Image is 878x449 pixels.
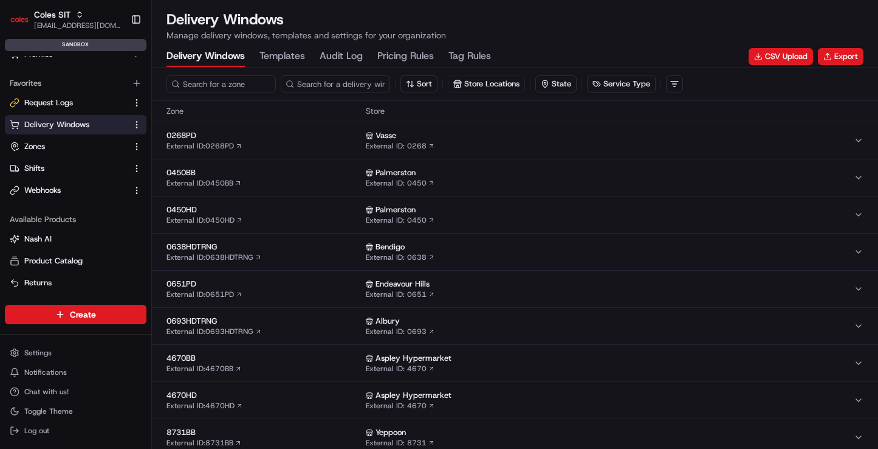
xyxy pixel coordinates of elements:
button: [EMAIL_ADDRESS][DOMAIN_NAME] [34,21,121,30]
a: External ID: 4670 [366,401,435,411]
a: External ID: 0693 [366,327,435,336]
p: Manage delivery windows, templates and settings for your organization [166,29,446,41]
button: Create [5,305,146,324]
button: Sort [400,75,437,92]
button: Export [818,48,863,65]
span: Zones [24,141,45,152]
span: Aspley Hypermarket [376,390,451,401]
button: Returns [5,273,146,293]
a: External ID:0450HD [166,215,243,225]
a: External ID:0638HDTRNG [166,252,262,262]
button: Shifts [5,159,146,178]
span: Toggle Theme [24,406,73,416]
span: Webhooks [24,185,61,196]
a: External ID:0651PD [166,290,242,299]
span: Settings [24,348,52,358]
h1: Delivery Windows [166,10,446,29]
span: Bendigo [376,242,405,252]
span: 0268PD [166,130,361,141]
button: Coles SITColes SIT[EMAIL_ADDRESS][DOMAIN_NAME] [5,5,126,34]
div: 💻 [103,178,112,187]
span: 0638HDTRNG [166,242,361,252]
div: Favorites [5,74,146,93]
img: Nash [12,12,36,37]
a: External ID: 8731 [366,438,435,448]
button: Service Type [588,75,655,92]
input: Search for a zone [166,75,276,92]
a: External ID:4670BB [166,364,242,374]
button: 0450HDExternal ID:0450HD PalmerstonExternal ID: 0450 [152,197,878,233]
span: Store [366,106,863,117]
span: 0651PD [166,279,361,290]
button: Store Locations [448,75,524,92]
div: Start new chat [41,116,199,128]
span: 0450BB [166,167,361,178]
a: External ID:8731BB [166,438,242,448]
button: 0693HDTRNGExternal ID:0693HDTRNG AlburyExternal ID: 0693 [152,308,878,344]
span: Aspley Hypermarket [376,353,451,364]
div: sandbox [5,39,146,51]
span: Product Catalog [24,256,83,266]
button: Templates [259,46,305,67]
span: 0693HDTRNG [166,316,361,327]
span: Nash AI [24,234,52,245]
button: Product Catalog [5,251,146,271]
a: External ID:0450BB [166,178,242,188]
span: 0450HD [166,204,361,215]
span: Yeppoon [376,427,406,438]
a: External ID: 0450 [366,215,435,225]
button: 0268PDExternal ID:0268PD VasseExternal ID: 0268 [152,122,878,159]
span: Notifications [24,367,67,377]
div: We're available if you need us! [41,128,154,138]
button: Store Locations [448,75,525,93]
span: 4670HD [166,390,361,401]
span: Palmerston [376,204,416,215]
button: Settings [5,344,146,361]
button: Tag Rules [448,46,491,67]
button: CSV Upload [749,48,813,65]
button: 4670BBExternal ID:4670BB Aspley HypermarketExternal ID: 4670 [152,345,878,381]
button: State [535,75,577,92]
a: Shifts [10,163,127,174]
a: External ID:4670HD [166,401,243,411]
span: API Documentation [115,176,195,189]
span: Delivery Windows [24,119,89,130]
span: 8731BB [166,427,361,438]
button: Audit Log [320,46,363,67]
a: 📗Knowledge Base [7,172,98,193]
a: Nash AI [10,234,142,245]
a: 💻API Documentation [98,172,200,193]
button: Toggle Theme [5,403,146,420]
button: 0638HDTRNGExternal ID:0638HDTRNG BendigoExternal ID: 0638 [152,234,878,270]
span: Palmerston [376,167,416,178]
a: Zones [10,141,127,152]
span: Zone [166,106,361,117]
a: External ID: 4670 [366,364,435,374]
button: Notifications [5,364,146,381]
button: Coles SIT [34,9,70,21]
a: Webhooks [10,185,127,196]
span: Pylon [121,206,147,215]
a: External ID: 0638 [366,252,435,262]
span: Returns [24,277,52,288]
button: Request Logs [5,93,146,113]
button: Log out [5,422,146,439]
img: Coles SIT [10,10,29,29]
a: Powered byPylon [86,206,147,215]
button: Nash AI [5,229,146,249]
span: Vasse [376,130,396,141]
button: Chat with us! [5,383,146,400]
a: External ID: 0268 [366,141,435,151]
button: 0651PDExternal ID:0651PD Endeavour HillsExternal ID: 0651 [152,271,878,307]
button: 0450BBExternal ID:0450BB PalmerstonExternal ID: 0450 [152,159,878,196]
span: Endeavour Hills [376,279,430,290]
span: 4670BB [166,353,361,364]
input: Search for a delivery window [281,75,390,92]
span: Albury [376,316,400,327]
div: 📗 [12,178,22,187]
a: Request Logs [10,97,127,108]
span: Create [70,308,96,321]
